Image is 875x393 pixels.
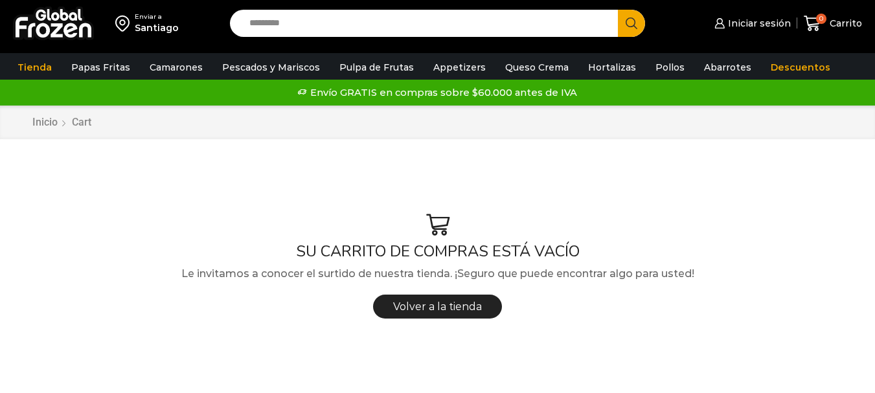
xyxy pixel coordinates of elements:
[764,55,837,80] a: Descuentos
[698,55,758,80] a: Abarrotes
[582,55,642,80] a: Hortalizas
[711,10,790,36] a: Iniciar sesión
[216,55,326,80] a: Pescados y Mariscos
[499,55,575,80] a: Queso Crema
[135,21,179,34] div: Santiago
[393,300,482,313] span: Volver a la tienda
[11,55,58,80] a: Tienda
[826,17,862,30] span: Carrito
[135,12,179,21] div: Enviar a
[72,116,91,128] span: Cart
[649,55,691,80] a: Pollos
[143,55,209,80] a: Camarones
[333,55,420,80] a: Pulpa de Frutas
[373,295,502,319] a: Volver a la tienda
[725,17,791,30] span: Iniciar sesión
[427,55,492,80] a: Appetizers
[618,10,645,37] button: Search button
[804,8,862,39] a: 0 Carrito
[65,55,137,80] a: Papas Fritas
[816,14,826,24] span: 0
[115,12,135,34] img: address-field-icon.svg
[23,265,852,282] p: Le invitamos a conocer el surtido de nuestra tienda. ¡Seguro que puede encontrar algo para usted!
[32,115,58,130] a: Inicio
[23,242,852,261] h1: SU CARRITO DE COMPRAS ESTÁ VACÍO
